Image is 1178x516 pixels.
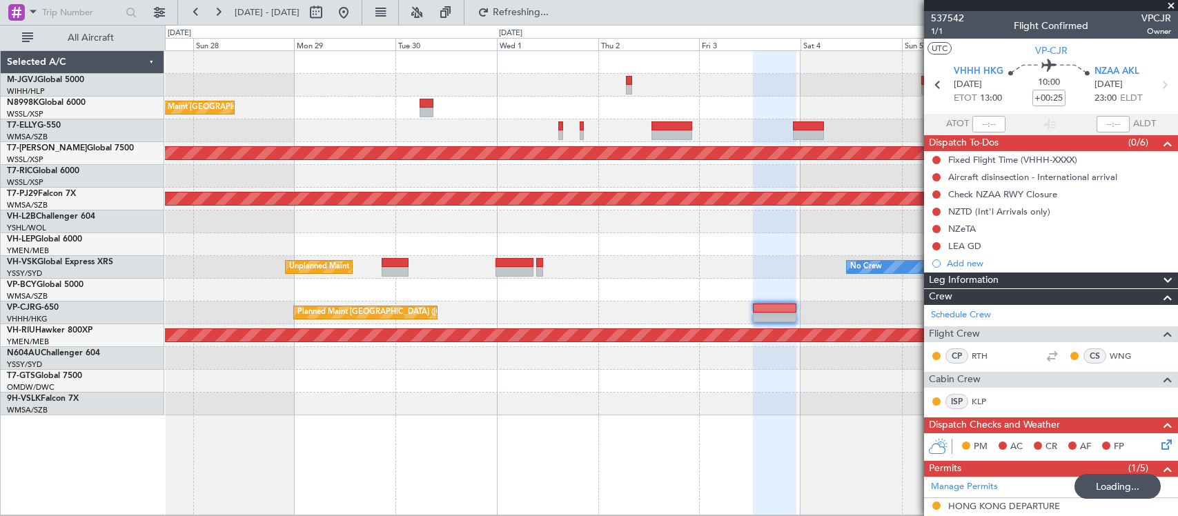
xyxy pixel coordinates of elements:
[7,359,42,370] a: YSSY/SYD
[1094,65,1139,79] span: NZAA AKL
[7,223,46,233] a: YSHL/WOL
[471,1,554,23] button: Refreshing...
[7,190,38,198] span: T7-PJ29
[7,144,87,152] span: T7-[PERSON_NAME]
[1133,117,1156,131] span: ALDT
[7,167,79,175] a: T7-RICGlobal 6000
[7,200,48,210] a: WMSA/SZB
[7,314,48,324] a: VHHH/HKG
[7,121,61,130] a: T7-ELLYG-550
[929,272,999,288] span: Leg Information
[15,27,150,49] button: All Aircraft
[931,308,991,322] a: Schedule Crew
[972,350,1003,362] a: RTH
[497,38,598,50] div: Wed 1
[948,500,1060,512] div: HONG KONG DEPARTURE
[931,26,964,37] span: 1/1
[931,11,964,26] span: 537542
[974,440,988,454] span: PM
[902,38,1003,50] div: Sun 5
[294,38,395,50] div: Mon 29
[7,86,45,97] a: WIHH/HLP
[7,76,37,84] span: M-JGVJ
[929,326,980,342] span: Flight Crew
[954,92,976,106] span: ETOT
[7,372,35,380] span: T7-GTS
[927,42,952,54] button: UTC
[7,268,42,279] a: YSSY/SYD
[7,304,35,312] span: VP-CJR
[1141,26,1171,37] span: Owner
[801,38,902,50] div: Sat 4
[931,480,998,494] a: Manage Permits
[7,382,55,393] a: OMDW/DWC
[193,38,295,50] div: Sun 28
[7,177,43,188] a: WSSL/XSP
[980,92,1002,106] span: 13:00
[946,117,969,131] span: ATOT
[1110,350,1141,362] a: WNG
[7,337,49,347] a: YMEN/MEB
[1083,348,1106,364] div: CS
[7,167,32,175] span: T7-RIC
[7,76,84,84] a: M-JGVJGlobal 5000
[972,395,1003,408] a: KLP
[36,33,146,43] span: All Aircraft
[42,2,121,23] input: Trip Number
[7,326,35,335] span: VH-RIU
[954,78,982,92] span: [DATE]
[1035,43,1068,58] span: VP-CJR
[972,116,1005,132] input: --:--
[850,257,882,277] div: No Crew
[7,109,43,119] a: WSSL/XSP
[7,190,76,198] a: T7-PJ29Falcon 7X
[7,99,39,107] span: N8998K
[7,144,134,152] a: T7-[PERSON_NAME]Global 7500
[1080,440,1091,454] span: AF
[7,235,82,244] a: VH-LEPGlobal 6000
[289,257,459,277] div: Unplanned Maint Sydney ([PERSON_NAME] Intl)
[7,304,59,312] a: VP-CJRG-650
[7,246,49,256] a: YMEN/MEB
[7,395,79,403] a: 9H-VSLKFalcon 7X
[945,394,968,409] div: ISP
[929,461,961,477] span: Permits
[929,135,999,151] span: Dispatch To-Dos
[395,38,497,50] div: Tue 30
[1010,440,1023,454] span: AC
[7,281,84,289] a: VP-BCYGlobal 5000
[7,258,113,266] a: VH-VSKGlobal Express XRS
[7,281,37,289] span: VP-BCY
[1038,76,1060,90] span: 10:00
[948,206,1050,217] div: NZTD (Int'l Arrivals only)
[297,302,528,323] div: Planned Maint [GEOGRAPHIC_DATA] ([GEOGRAPHIC_DATA] Intl)
[235,6,300,19] span: [DATE] - [DATE]
[492,8,550,17] span: Refreshing...
[1120,92,1142,106] span: ELDT
[7,212,36,221] span: VH-L2B
[7,326,92,335] a: VH-RIUHawker 800XP
[7,121,37,130] span: T7-ELLY
[7,405,48,415] a: WMSA/SZB
[499,28,522,39] div: [DATE]
[168,28,191,39] div: [DATE]
[598,38,700,50] div: Thu 2
[7,372,82,380] a: T7-GTSGlobal 7500
[7,349,41,357] span: N604AU
[7,212,95,221] a: VH-L2BChallenger 604
[929,289,952,305] span: Crew
[7,132,48,142] a: WMSA/SZB
[948,188,1057,200] div: Check NZAA RWY Closure
[1094,92,1117,106] span: 23:00
[7,99,86,107] a: N8998KGlobal 6000
[7,349,100,357] a: N604AUChallenger 604
[945,348,968,364] div: CP
[948,223,976,235] div: NZeTA
[1046,440,1057,454] span: CR
[929,417,1060,433] span: Dispatch Checks and Weather
[1074,474,1161,499] div: Loading...
[1094,78,1123,92] span: [DATE]
[948,171,1117,183] div: Aircraft disinsection - International arrival
[7,235,35,244] span: VH-LEP
[1114,440,1124,454] span: FP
